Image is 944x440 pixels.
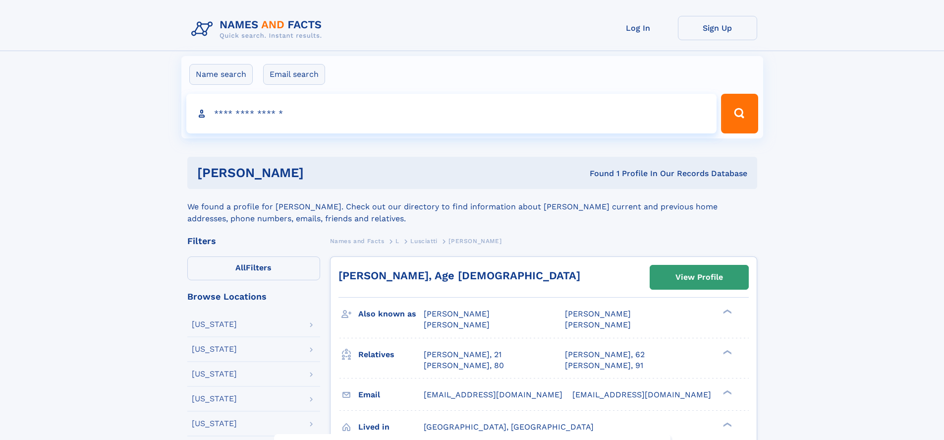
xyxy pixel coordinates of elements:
[424,320,490,329] span: [PERSON_NAME]
[189,64,253,85] label: Name search
[192,420,237,428] div: [US_STATE]
[678,16,757,40] a: Sign Up
[565,349,645,360] a: [PERSON_NAME], 62
[424,422,594,432] span: [GEOGRAPHIC_DATA], [GEOGRAPHIC_DATA]
[187,292,320,301] div: Browse Locations
[572,390,711,399] span: [EMAIL_ADDRESS][DOMAIN_NAME]
[358,386,424,403] h3: Email
[395,238,399,245] span: L
[424,349,501,360] a: [PERSON_NAME], 21
[338,269,580,282] a: [PERSON_NAME], Age [DEMOGRAPHIC_DATA]
[410,238,437,245] span: Lusciatti
[187,237,320,246] div: Filters
[358,346,424,363] h3: Relatives
[721,309,732,315] div: ❯
[650,265,748,289] a: View Profile
[187,256,320,280] label: Filters
[192,370,237,378] div: [US_STATE]
[448,238,501,245] span: [PERSON_NAME]
[424,309,490,318] span: [PERSON_NAME]
[358,306,424,322] h3: Also known as
[446,168,747,179] div: Found 1 Profile In Our Records Database
[599,16,678,40] a: Log In
[721,421,732,428] div: ❯
[192,320,237,328] div: [US_STATE]
[565,320,631,329] span: [PERSON_NAME]
[721,389,732,395] div: ❯
[187,16,330,43] img: Logo Names and Facts
[721,349,732,355] div: ❯
[263,64,325,85] label: Email search
[192,395,237,403] div: [US_STATE]
[410,235,437,247] a: Lusciatti
[424,390,562,399] span: [EMAIL_ADDRESS][DOMAIN_NAME]
[565,360,643,371] a: [PERSON_NAME], 91
[197,167,447,179] h1: [PERSON_NAME]
[235,263,246,272] span: All
[721,94,758,133] button: Search Button
[186,94,717,133] input: search input
[395,235,399,247] a: L
[565,309,631,318] span: [PERSON_NAME]
[675,266,723,289] div: View Profile
[187,189,757,225] div: We found a profile for [PERSON_NAME]. Check out our directory to find information about [PERSON_N...
[192,345,237,353] div: [US_STATE]
[424,360,504,371] a: [PERSON_NAME], 80
[330,235,385,247] a: Names and Facts
[358,419,424,436] h3: Lived in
